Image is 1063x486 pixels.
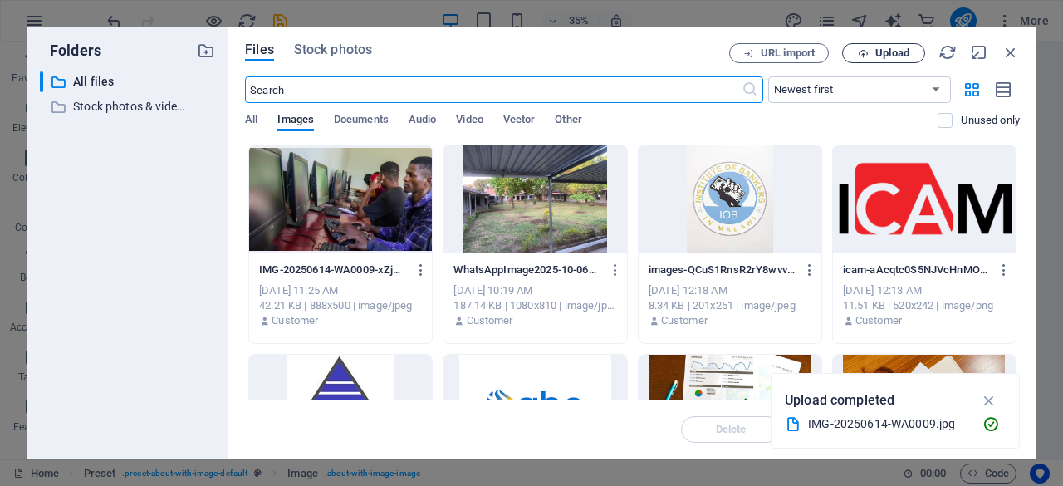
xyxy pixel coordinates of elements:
[73,97,184,116] p: Stock photos & videos
[843,263,991,277] p: icam-aAcqtc0S5NJVcHnMOLgw3Q.png
[843,298,1006,313] div: 11.51 KB | 520x242 | image/png
[938,43,957,61] i: Reload
[409,110,436,133] span: Audio
[503,110,536,133] span: Vector
[245,76,741,103] input: Search
[259,263,407,277] p: IMG-20250614-WA0009-xZjSs0zGmeM9XMflVJZxZw.jpg
[875,48,909,58] span: Upload
[334,110,389,133] span: Documents
[855,313,902,328] p: Customer
[843,283,1006,298] div: [DATE] 12:13 AM
[277,110,314,133] span: Images
[649,263,796,277] p: images-QCuS1RnsR2rY8wvvwQB5CQ.jpg
[649,283,811,298] div: [DATE] 12:18 AM
[961,113,1020,128] p: Displays only files that are not in use on the website. Files added during this session can still...
[761,48,815,58] span: URL import
[456,110,483,133] span: Video
[259,298,422,313] div: 42.21 KB | 888x500 | image/jpeg
[40,40,101,61] p: Folders
[40,96,215,117] div: Stock photos & videos
[453,298,616,313] div: 187.14 KB | 1080x810 | image/jpeg
[808,415,969,434] div: IMG-20250614-WA0009.jpg
[842,43,925,63] button: Upload
[785,390,894,411] p: Upload completed
[453,263,601,277] p: WhatsAppImage2025-10-06at17.06.12_ad643cdd-rJxrrx2eYAat3vCCvqBk2Q.jpg
[40,71,43,92] div: ​
[453,283,616,298] div: [DATE] 10:19 AM
[1002,43,1020,61] i: Close
[245,40,274,60] span: Files
[729,43,829,63] button: URL import
[467,313,513,328] p: Customer
[73,72,184,91] p: All files
[970,43,988,61] i: Minimize
[245,110,257,133] span: All
[294,40,372,60] span: Stock photos
[40,96,185,117] div: Stock photos & videos
[649,298,811,313] div: 8.34 KB | 201x251 | image/jpeg
[272,313,318,328] p: Customer
[661,313,708,328] p: Customer
[555,110,581,133] span: Other
[259,283,422,298] div: [DATE] 11:25 AM
[197,42,215,60] i: Create new folder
